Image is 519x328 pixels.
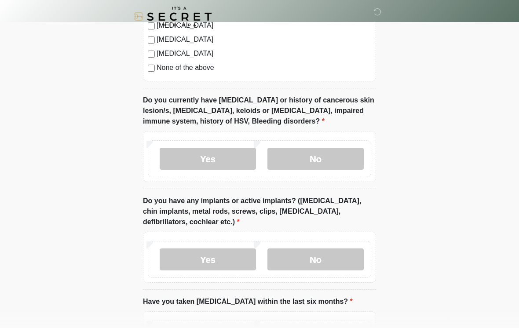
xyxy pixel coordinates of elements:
[143,296,353,307] label: Have you taken [MEDICAL_DATA] within the last six months?
[157,48,371,59] label: [MEDICAL_DATA]
[143,196,376,227] label: Do you have any implants or active implants? ([MEDICAL_DATA], chin implants, metal rods, screws, ...
[157,34,371,45] label: [MEDICAL_DATA]
[160,248,256,270] label: Yes
[148,65,155,72] input: None of the above
[157,62,371,73] label: None of the above
[143,95,376,127] label: Do you currently have [MEDICAL_DATA] or history of cancerous skin lesion/s, [MEDICAL_DATA], keloi...
[148,51,155,58] input: [MEDICAL_DATA]
[148,36,155,44] input: [MEDICAL_DATA]
[267,248,364,270] label: No
[267,148,364,170] label: No
[160,148,256,170] label: Yes
[134,7,212,26] img: It's A Secret Med Spa Logo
